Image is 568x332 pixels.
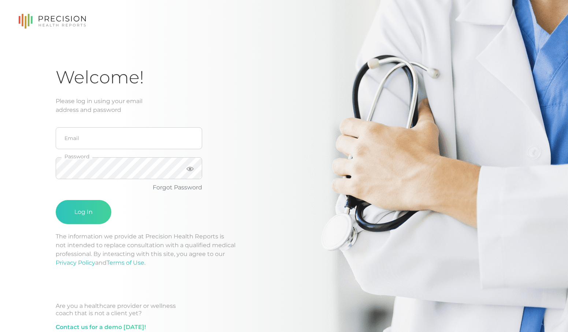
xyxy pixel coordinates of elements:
p: The information we provide at Precision Health Reports is not intended to replace consultation wi... [56,232,512,267]
a: Forgot Password [153,184,202,191]
div: Please log in using your email address and password [56,97,512,114]
button: Log In [56,200,111,224]
a: Contact us for a demo [DATE]! [56,323,146,332]
input: Email [56,127,202,149]
div: Are you a healthcare provider or wellness coach that is not a client yet? [56,302,512,317]
a: Terms of Use. [107,259,145,266]
h1: Welcome! [56,67,512,88]
a: Privacy Policy [56,259,95,266]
